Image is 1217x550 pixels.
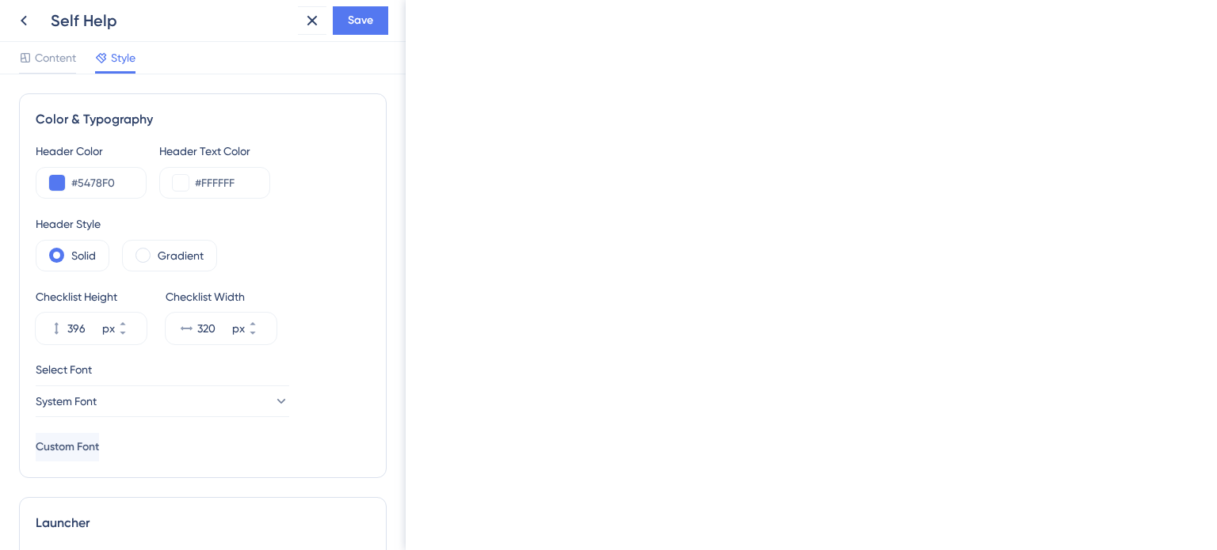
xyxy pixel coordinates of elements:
span: System Font [36,392,97,411]
label: Gradient [158,246,204,265]
div: Launcher [36,514,370,533]
button: Save [333,6,388,35]
div: Select Font [36,360,370,379]
button: px [118,313,147,328]
div: px [102,319,115,338]
div: Header Style [36,214,370,233]
input: px [197,319,229,338]
div: Color & Typography [36,110,370,129]
span: Custom Font [36,438,99,457]
div: Header Color [36,142,147,161]
div: Header Text Color [159,142,270,161]
div: Checklist Width [166,287,277,306]
span: Style [111,48,135,67]
button: px [248,313,277,328]
span: Save [348,11,373,30]
div: px [232,319,245,338]
span: Content [35,48,76,67]
input: px [67,319,99,338]
button: Custom Font [36,433,99,461]
label: Solid [71,246,96,265]
button: px [118,328,147,344]
div: Checklist Height [36,287,147,306]
button: System Font [36,385,289,417]
div: Self Help [51,9,292,32]
button: px [248,328,277,344]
